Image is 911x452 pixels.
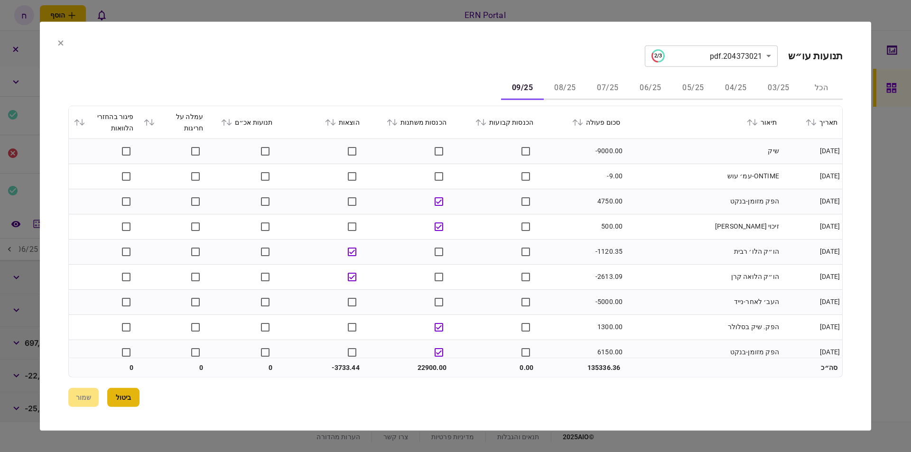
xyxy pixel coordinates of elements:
[364,358,451,377] td: 22900.00
[538,358,625,377] td: 135336.36
[625,138,781,164] td: שיק
[538,189,625,214] td: 4750.00
[538,138,625,164] td: -9000.00
[74,111,134,133] div: פיגור בהחזרי הלוואות
[625,239,781,264] td: הו״ק הלו׳ רבית
[544,77,586,100] button: 08/25
[143,111,204,133] div: עמלה על חריגות
[625,314,781,340] td: הפק. שיק בסלולר
[369,116,446,128] div: הכנסות משתנות
[501,77,544,100] button: 09/25
[538,264,625,289] td: -2613.09
[208,358,278,377] td: 0
[625,264,781,289] td: הו״ק הלואה קרן
[781,358,842,377] td: סה״כ
[139,358,208,377] td: 0
[781,214,842,239] td: [DATE]
[456,116,533,128] div: הכנסות קבועות
[781,138,842,164] td: [DATE]
[538,340,625,365] td: 6150.00
[538,314,625,340] td: 1300.00
[781,239,842,264] td: [DATE]
[781,264,842,289] td: [DATE]
[715,77,757,100] button: 04/25
[69,358,139,377] td: 0
[625,189,781,214] td: הפק מזומן-בנקט
[788,50,843,62] h2: תנועות עו״ש
[781,314,842,340] td: [DATE]
[543,116,620,128] div: סכום פעולה
[672,77,715,100] button: 05/25
[625,289,781,314] td: העב׳ לאחר-נייד
[107,388,139,407] button: ביטול
[625,214,781,239] td: זיכוי [PERSON_NAME]
[538,289,625,314] td: -5000.00
[586,77,629,100] button: 07/25
[757,77,800,100] button: 03/25
[781,340,842,365] td: [DATE]
[781,189,842,214] td: [DATE]
[630,116,777,128] div: תיאור
[800,77,843,100] button: הכל
[538,239,625,264] td: -1120.35
[538,214,625,239] td: 500.00
[781,164,842,189] td: [DATE]
[651,49,762,63] div: 204373021.pdf
[786,116,837,128] div: תאריך
[625,164,781,189] td: ONTIME-עמ׳ עוש
[213,116,273,128] div: תנועות אכ״ם
[629,77,672,100] button: 06/25
[625,340,781,365] td: הפק מזומן-בנקט
[278,358,364,377] td: -3733.44
[781,289,842,314] td: [DATE]
[451,358,538,377] td: 0.00
[282,116,360,128] div: הוצאות
[654,53,661,59] text: 2/3
[538,164,625,189] td: -9.00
